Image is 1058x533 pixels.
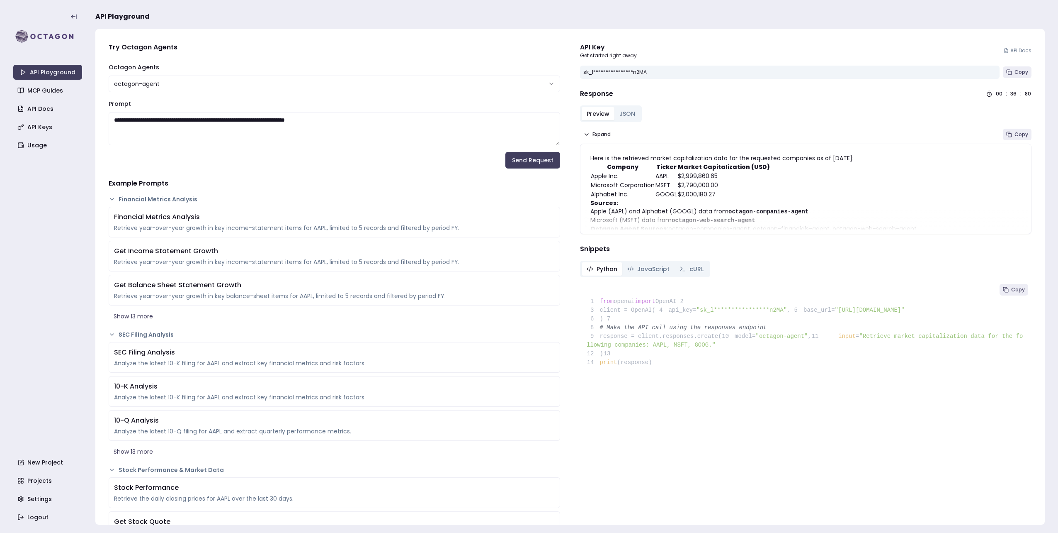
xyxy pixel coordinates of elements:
[1025,90,1031,97] div: 80
[1014,69,1028,76] span: Copy
[587,297,600,306] span: 1
[1010,90,1017,97] div: 36
[14,83,83,98] a: MCP Guides
[808,333,811,340] span: ,
[114,483,555,493] div: Stock Performance
[587,315,603,322] span: )
[635,298,655,305] span: import
[735,333,755,340] span: model=
[590,181,655,190] td: Microsoft Corporation
[655,298,676,305] span: OpenAI
[114,280,555,290] div: Get Balance Sheet Statement Growth
[109,466,560,474] button: Stock Performance & Market Data
[728,208,808,215] code: octagon-companies-agent
[13,28,82,45] img: logo-rect-yK7x_WSZ.svg
[580,89,613,99] h4: Response
[678,163,770,171] strong: Market Capitalization (USD)
[14,491,83,506] a: Settings
[14,120,83,134] a: API Keys
[856,333,859,340] span: =
[14,510,83,525] a: Logout
[14,101,83,116] a: API Docs
[114,359,555,367] div: Analyze the latest 10-K filing for AAPL and extract key financial metrics and risk factors.
[580,52,637,59] p: Get started right away
[590,216,1021,225] li: Microsoft (MSFT) data from
[590,225,668,233] strong: Octagon Agent Sources:
[600,298,614,305] span: from
[587,323,600,332] span: 8
[587,350,603,357] span: )
[505,152,560,169] button: Send Request
[614,107,640,120] button: JSON
[677,181,770,190] td: $2,790,000.00
[1006,90,1007,97] div: :
[590,190,655,199] td: Alphabet Inc.
[114,381,555,391] div: 10-K Analysis
[587,350,600,358] span: 12
[655,190,677,199] td: GOOGL
[114,427,555,435] div: Analyze the latest 10-Q filing for AAPL and extract quarterly performance metrics.
[677,171,770,181] td: $2,999,860.65
[676,297,689,306] span: 2
[790,306,803,315] span: 5
[592,131,611,138] span: Expand
[656,163,677,171] strong: Ticker
[114,347,555,357] div: SEC Filing Analysis
[95,12,150,22] span: API Playground
[787,307,790,313] span: ,
[803,307,835,313] span: base_url=
[590,171,655,181] td: Apple Inc.
[607,163,638,171] strong: Company
[838,333,856,340] span: input
[600,359,617,366] span: print
[109,195,560,203] button: Financial Metrics Analysis
[587,315,600,323] span: 6
[114,258,555,266] div: Retrieve year-over-year growth in key income-statement items for AAPL, limited to 5 records and f...
[1000,284,1028,296] button: Copy
[603,350,616,358] span: 13
[582,107,614,120] button: Preview
[603,315,616,323] span: 7
[114,224,555,232] div: Retrieve year-over-year growth in key income-statement items for AAPL, limited to 5 records and f...
[14,473,83,488] a: Projects
[13,65,82,80] a: API Playground
[580,42,637,52] div: API Key
[996,90,1002,97] div: 00
[1020,90,1022,97] div: :
[811,332,825,341] span: 11
[587,332,600,341] span: 9
[109,444,560,459] button: Show 13 more
[580,244,1031,254] h4: Snippets
[1011,286,1025,293] span: Copy
[1003,66,1031,78] button: Copy
[109,309,560,324] button: Show 13 more
[109,42,560,52] h4: Try Octagon Agents
[722,332,735,341] span: 10
[109,63,159,71] label: Octagon Agents
[587,306,600,315] span: 3
[590,154,1021,162] p: Here is the retrieved market capitalization data for the requested companies as of [DATE]:
[655,306,669,315] span: 4
[617,359,652,366] span: (response)
[114,494,555,503] div: Retrieve the daily closing prices for AAPL over the last 30 days.
[597,265,617,273] span: Python
[114,212,555,222] div: Financial Metrics Analysis
[1014,131,1028,138] span: Copy
[755,333,808,340] span: "octagon-agent"
[114,517,555,527] div: Get Stock Quote
[614,298,634,305] span: openai
[587,358,600,367] span: 14
[580,129,614,140] button: Expand
[668,307,696,313] span: api_key=
[590,199,618,207] strong: Sources:
[109,330,560,339] button: SEC Filing Analysis
[689,265,704,273] span: cURL
[14,138,83,153] a: Usage
[1004,47,1031,54] a: API Docs
[114,393,555,401] div: Analyze the latest 10-K filing for AAPL and extract key financial metrics and risk factors.
[114,246,555,256] div: Get Income Statement Growth
[587,307,655,313] span: client = OpenAI(
[655,171,677,181] td: AAPL
[109,100,131,108] label: Prompt
[600,324,767,331] span: # Make the API call using the responses endpoint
